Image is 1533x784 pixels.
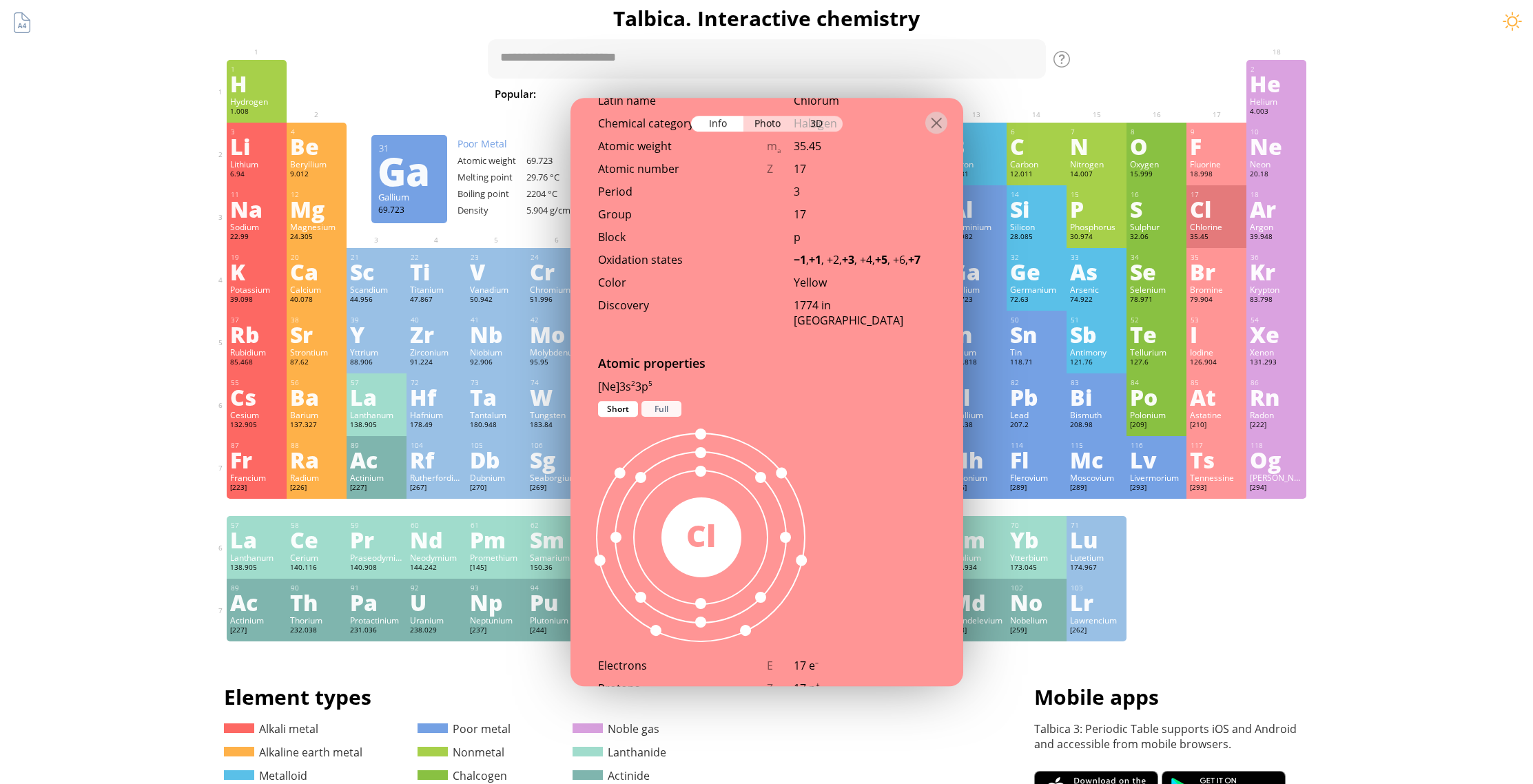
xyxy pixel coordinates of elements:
[531,378,583,387] div: 74
[230,409,283,420] div: Cesium
[291,190,343,199] div: 12
[1131,316,1183,324] div: 52
[378,204,440,215] div: 69.723
[1071,316,1123,324] div: 51
[457,187,526,200] div: Boiling point
[1130,295,1183,306] div: 78.971
[1130,135,1183,157] div: O
[1191,316,1243,324] div: 53
[1250,72,1303,94] div: He
[471,378,523,387] div: 73
[418,768,507,783] a: Chalcogen
[351,316,403,324] div: 39
[230,107,283,118] div: 1.008
[410,347,463,358] div: Zirconium
[290,386,343,408] div: Ba
[410,260,463,282] div: Ti
[350,347,403,358] div: Yttrium
[470,386,523,408] div: Ta
[604,85,650,102] span: Water
[230,198,283,220] div: Na
[378,191,440,203] div: Gallium
[350,260,403,282] div: Sc
[1011,190,1063,199] div: 14
[350,420,403,431] div: 138.905
[1250,198,1303,220] div: Ar
[1010,420,1063,431] div: 207.2
[573,745,666,760] a: Lanthanide
[794,184,936,199] div: 3
[875,252,887,267] b: +5
[950,232,1003,243] div: 26.982
[410,295,463,306] div: 47.867
[530,420,583,431] div: 183.84
[1071,441,1123,450] div: 115
[777,146,781,155] sub: a
[598,207,767,222] div: Group
[457,204,526,216] div: Density
[1251,378,1303,387] div: 86
[733,94,737,103] sub: 4
[950,347,1003,358] div: Indium
[230,386,283,408] div: Cs
[231,441,283,450] div: 87
[883,85,943,102] span: Methane
[794,298,936,328] div: 1774 in [GEOGRAPHIC_DATA]
[351,378,403,387] div: 57
[1070,409,1123,420] div: Bismuth
[230,284,283,295] div: Potassium
[1250,107,1303,118] div: 4.003
[1190,409,1243,420] div: Astatine
[350,295,403,306] div: 44.956
[1010,295,1063,306] div: 72.63
[1070,260,1123,282] div: As
[379,142,440,154] div: 31
[1250,158,1303,169] div: Neon
[598,229,767,245] div: Block
[290,295,343,306] div: 40.078
[290,221,343,232] div: Magnesium
[1070,323,1123,345] div: Sb
[598,275,767,290] div: Color
[950,409,1003,420] div: Thallium
[230,420,283,431] div: 132.905
[470,347,523,358] div: Niobium
[1190,420,1243,431] div: [210]
[410,358,463,369] div: 91.224
[1251,127,1303,136] div: 10
[531,253,583,262] div: 24
[671,94,675,103] sub: 2
[950,135,1003,157] div: B
[411,316,463,324] div: 40
[655,85,693,102] span: H O
[1130,284,1183,295] div: Selenium
[1250,420,1303,431] div: [222]
[1190,221,1243,232] div: Chlorine
[350,323,403,345] div: Y
[350,386,403,408] div: La
[351,441,403,450] div: 89
[291,378,343,387] div: 56
[530,409,583,420] div: Tungsten
[530,323,583,345] div: Mo
[1190,158,1243,169] div: Fluorine
[1070,221,1123,232] div: Phosphorus
[598,379,936,394] div: [Ne]3s 3p
[530,284,583,295] div: Chromium
[350,448,403,471] div: Ac
[411,253,463,262] div: 22
[471,316,523,324] div: 41
[470,260,523,282] div: V
[411,378,463,387] div: 72
[457,154,526,167] div: Atomic weight
[950,158,1003,169] div: Boron
[411,441,463,450] div: 104
[1251,441,1303,450] div: 118
[1131,378,1183,387] div: 84
[531,316,583,324] div: 42
[1130,386,1183,408] div: Po
[418,721,511,736] a: Poor metal
[1010,323,1063,345] div: Sn
[1190,169,1243,180] div: 18.998
[290,358,343,369] div: 87.62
